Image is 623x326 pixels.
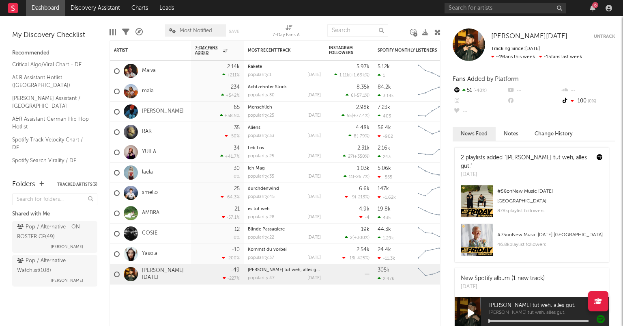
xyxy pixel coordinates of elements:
[354,134,357,139] span: 8
[221,93,240,98] div: +542 %
[142,250,157,257] a: Yasola
[491,46,540,51] span: Tracking Since: [DATE]
[234,146,240,151] div: 34
[234,105,240,110] div: 65
[142,230,157,237] a: COSIE
[248,113,274,118] div: popularity: 25
[461,274,545,283] div: New Spotify album (1 new track)
[248,48,309,53] div: Most Recent Track
[453,127,496,141] button: News Feed
[378,215,391,220] div: 435
[110,20,116,44] div: Edit Columns
[414,163,451,183] svg: Chart title
[361,227,370,232] div: 19k
[248,248,321,252] div: Kommst du vorbei
[592,2,598,8] div: 6
[142,210,159,217] a: AMBRA
[356,105,370,110] div: 2.98k
[349,175,353,179] span: 11
[195,46,221,55] span: 7-Day Fans Added
[496,127,526,141] button: Notes
[248,126,321,130] div: Aliens
[248,65,321,69] div: Rakete
[497,240,603,250] div: 46.8k playlist followers
[358,134,368,139] span: -79 %
[357,64,370,70] div: 5.97k
[378,256,395,261] div: -11.3k
[359,186,370,191] div: 6.6k
[414,244,451,264] svg: Chart title
[12,73,89,90] a: A&R Assistant Hotlist ([GEOGRAPHIC_DATA])
[497,230,603,240] div: # 75 on New Music [DATE] [GEOGRAPHIC_DATA]
[355,93,368,98] span: -57.1 %
[346,93,370,98] div: ( )
[461,283,545,291] div: [DATE]
[248,207,270,211] a: es tut weh
[12,60,89,69] a: Critical Algo/Viral Chart - DE
[353,114,368,118] span: +77.4 %
[248,256,274,260] div: popularity: 37
[234,125,240,130] div: 35
[234,175,240,179] div: 0 %
[472,89,487,93] span: -40 %
[378,195,396,200] div: -1.62k
[378,85,391,90] div: 84.2k
[114,48,175,53] div: Artist
[491,54,582,59] span: -15 fans last week
[348,133,370,139] div: ( )
[414,122,451,142] svg: Chart title
[248,134,274,138] div: popularity: 33
[354,175,368,179] span: -26.7 %
[414,81,451,102] svg: Chart title
[339,73,349,78] span: 1.11k
[489,301,609,311] span: [PERSON_NAME] tut weh, alles gut.
[355,256,368,261] span: -425 %
[12,115,89,131] a: A&R Assistant German Hip Hop Hotlist
[17,222,90,242] div: Pop / Alternative - ON ROSTER CE ( 49 )
[445,3,566,13] input: Search for artists
[378,186,389,191] div: 147k
[365,215,370,220] span: -4
[378,64,390,70] div: 5.12k
[12,94,89,111] a: [PERSON_NAME] Assistant / [GEOGRAPHIC_DATA]
[142,169,153,176] a: laela
[561,85,615,96] div: --
[343,154,370,159] div: ( )
[357,85,370,90] div: 8.35k
[307,215,321,220] div: [DATE]
[225,133,240,139] div: -50 %
[248,227,321,232] div: Blinde Passagiere
[273,20,305,44] div: 7-Day Fans Added (7-Day Fans Added)
[357,166,370,171] div: 1.03k
[220,113,240,118] div: +58.5 %
[234,166,240,171] div: 30
[356,195,368,200] span: -213 %
[229,29,239,34] button: Save
[342,255,370,261] div: ( )
[561,96,615,106] div: -100
[507,96,561,106] div: --
[327,24,388,37] input: Search...
[307,113,321,118] div: [DATE]
[248,93,275,98] div: popularity: 30
[307,73,321,77] div: [DATE]
[57,183,97,187] button: Tracked Artists(3)
[378,113,391,119] div: 403
[231,85,240,90] div: 234
[307,154,321,159] div: [DATE]
[350,236,352,240] span: 2
[51,276,83,285] span: [PERSON_NAME]
[234,236,240,240] div: 0 %
[378,267,389,273] div: 305k
[356,125,370,130] div: 4.48k
[234,206,240,212] div: 21
[248,215,275,220] div: popularity: 28
[12,193,97,205] input: Search for folders...
[51,242,83,252] span: [PERSON_NAME]
[414,264,451,285] svg: Chart title
[248,227,285,232] a: Blinde Passagiere
[344,174,370,179] div: ( )
[248,65,262,69] a: Rakete
[142,128,152,135] a: RAR
[307,235,321,240] div: [DATE]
